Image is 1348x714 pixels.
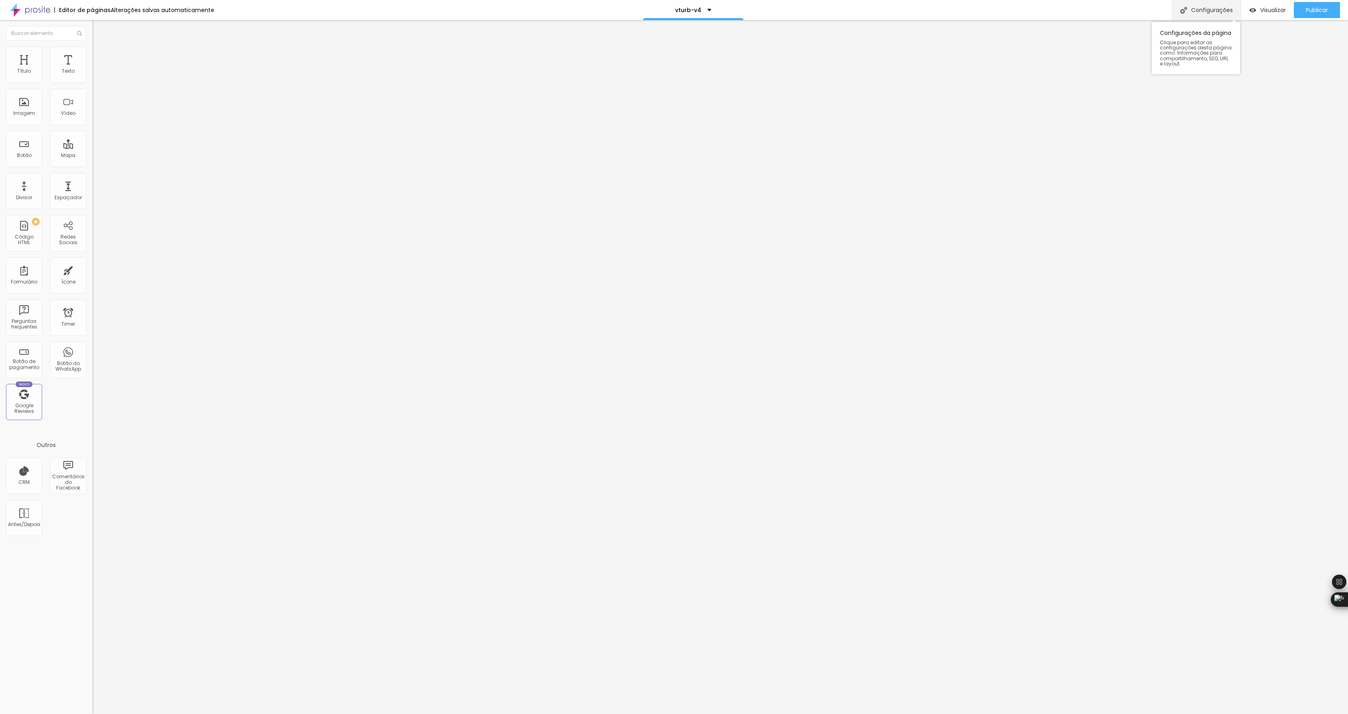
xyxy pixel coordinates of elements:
span: Visualizar [1260,7,1286,13]
div: Comentários do Facebook [52,474,84,491]
div: Google Reviews [8,403,40,414]
div: Editor de páginas [54,7,111,13]
button: Visualizar [1241,2,1294,18]
div: Divisor [16,195,32,200]
div: CRM [18,479,30,485]
div: Texto [62,68,75,74]
span: Clique para editar as configurações desta página como: Informações para compartilhamento, SEO, UR... [1160,40,1232,66]
span: Publicar [1306,7,1328,13]
div: Vídeo [61,110,75,116]
div: Botão [17,153,32,158]
div: Título [17,68,31,74]
div: Mapa [61,153,75,158]
div: Espaçador [55,195,82,200]
div: Botão do WhatsApp [52,361,84,372]
div: Novo [16,381,33,387]
img: Icone [77,31,82,36]
div: Formulário [11,279,37,285]
div: Timer [61,321,75,327]
button: Publicar [1294,2,1340,18]
div: Configurações da página [1152,22,1240,74]
div: Imagem [13,110,35,116]
div: Perguntas frequentes [8,318,40,330]
input: Buscar elemento [6,26,86,41]
img: view-1.svg [1249,7,1256,14]
p: vturb-v4 [675,7,701,13]
div: Alterações salvas automaticamente [111,7,214,13]
div: Antes/Depois [8,522,40,527]
div: Ícone [61,279,75,285]
div: Redes Sociais [52,234,84,246]
div: Botão de pagamento [8,359,40,370]
div: Código HTML [8,234,40,246]
img: Icone [1180,7,1187,14]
